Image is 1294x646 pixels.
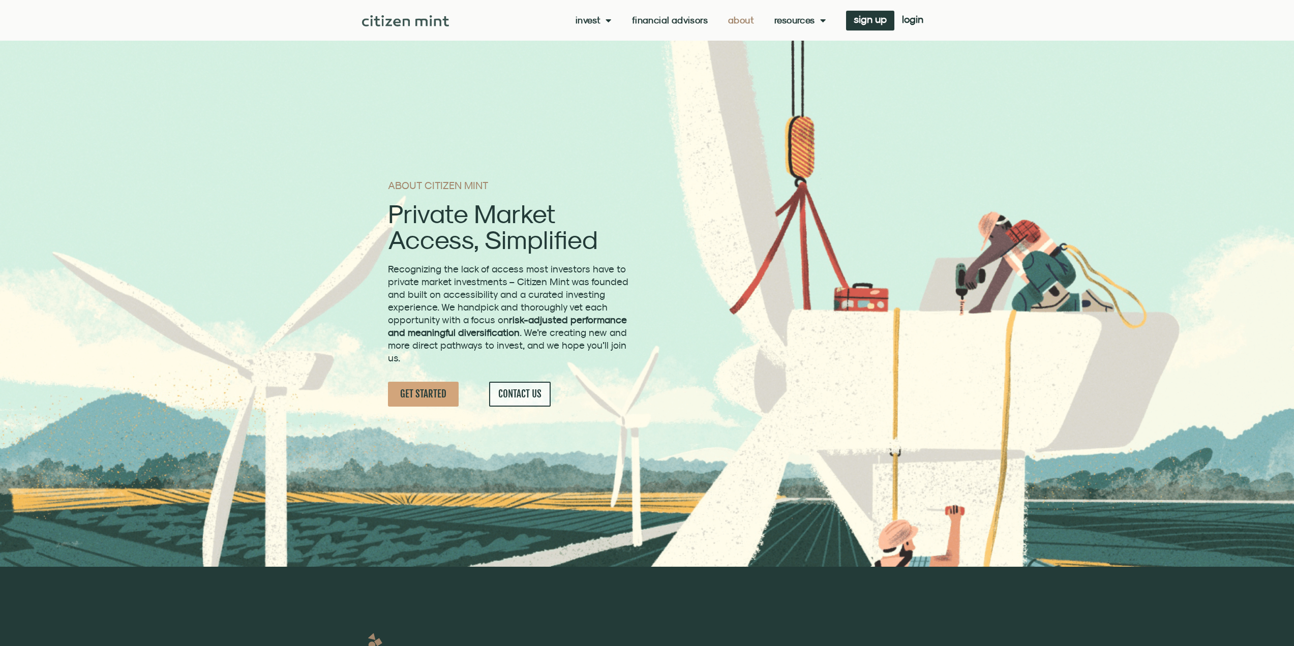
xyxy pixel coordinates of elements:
span: GET STARTED [400,388,446,401]
a: Invest [576,15,612,25]
h2: Private Market Access, Simplified [388,201,631,253]
a: CONTACT US [489,382,551,407]
a: login [894,11,931,30]
a: About [728,15,754,25]
img: Citizen Mint [362,15,449,26]
span: sign up [854,16,887,23]
span: Recognizing the lack of access most investors have to private market investments – Citizen Mint w... [388,263,628,363]
span: CONTACT US [498,388,541,401]
a: sign up [846,11,894,30]
h1: ABOUT CITIZEN MINT [388,180,631,191]
strong: risk-adjusted performance and meaningful diversification [388,314,627,338]
a: GET STARTED [388,382,459,407]
a: Resources [774,15,826,25]
nav: Menu [576,15,826,25]
a: Financial Advisors [632,15,708,25]
span: login [902,16,923,23]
